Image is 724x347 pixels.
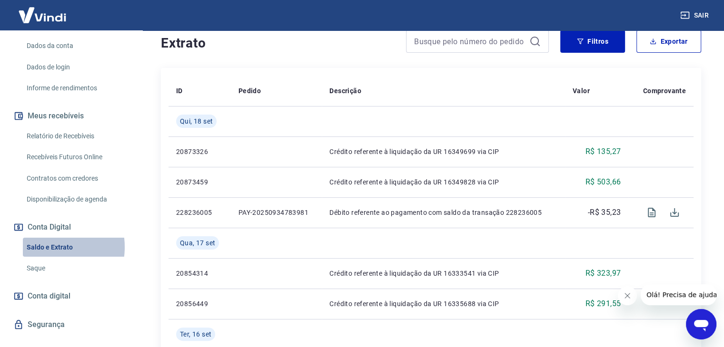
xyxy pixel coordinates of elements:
button: Exportar [636,30,701,53]
a: Informe de rendimentos [23,78,131,98]
span: Conta digital [28,289,70,303]
input: Busque pelo número do pedido [414,34,526,48]
a: Relatório de Recebíveis [23,126,131,146]
a: Contratos com credores [23,169,131,188]
p: Débito referente ao pagamento com saldo da transação 228236005 [329,208,557,217]
p: R$ 503,66 [585,176,621,188]
p: Pedido [238,86,261,96]
a: Dados da conta [23,36,131,56]
p: R$ 323,97 [585,268,621,279]
span: Olá! Precisa de ajuda? [6,7,80,14]
span: Visualizar [640,201,663,224]
span: Qui, 18 set [180,116,213,126]
p: Valor [573,86,590,96]
span: Qua, 17 set [180,238,215,248]
a: Saque [23,259,131,278]
a: Saldo e Extrato [23,238,131,257]
p: Crédito referente à liquidação da UR 16333541 via CIP [329,269,557,278]
p: R$ 291,55 [585,298,621,309]
iframe: Fechar mensagem [618,286,637,305]
button: Sair [678,7,713,24]
a: Dados de login [23,58,131,77]
button: Conta Digital [11,217,131,238]
p: 20856449 [176,299,223,308]
iframe: Botão para abrir a janela de mensagens [686,309,716,339]
p: ID [176,86,183,96]
a: Segurança [11,314,131,335]
p: R$ 135,27 [585,146,621,157]
p: 20854314 [176,269,223,278]
button: Filtros [560,30,625,53]
p: 20873326 [176,147,223,156]
iframe: Mensagem da empresa [641,284,716,305]
p: Comprovante [643,86,686,96]
span: Ter, 16 set [180,329,211,339]
p: 228236005 [176,208,223,217]
button: Meus recebíveis [11,106,131,126]
a: Conta digital [11,286,131,307]
p: PAY-20250934783981 [238,208,314,217]
p: Crédito referente à liquidação da UR 16349828 via CIP [329,177,557,187]
p: Crédito referente à liquidação da UR 16349699 via CIP [329,147,557,156]
img: Vindi [11,0,73,29]
p: -R$ 35,23 [588,207,621,218]
span: Download [663,201,686,224]
a: Disponibilização de agenda [23,190,131,209]
p: Descrição [329,86,361,96]
a: Recebíveis Futuros Online [23,147,131,167]
h4: Extrato [161,34,395,53]
p: Crédito referente à liquidação da UR 16335688 via CIP [329,299,557,308]
p: 20873459 [176,177,223,187]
